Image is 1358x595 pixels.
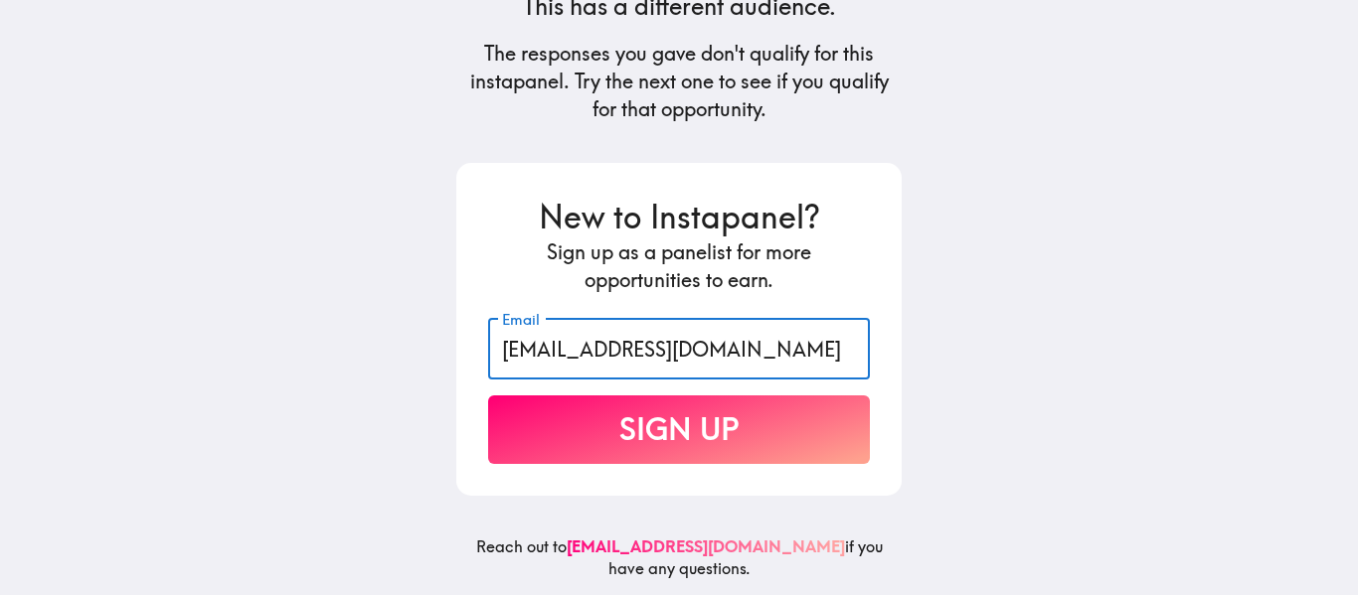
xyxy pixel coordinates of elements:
[567,536,845,556] a: [EMAIL_ADDRESS][DOMAIN_NAME]
[456,40,902,123] h5: The responses you gave don't qualify for this instapanel. Try the next one to see if you qualify ...
[488,395,870,464] button: Sign Up
[502,309,540,331] label: Email
[488,238,870,294] h5: Sign up as a panelist for more opportunities to earn.
[488,195,870,239] h3: New to Instapanel?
